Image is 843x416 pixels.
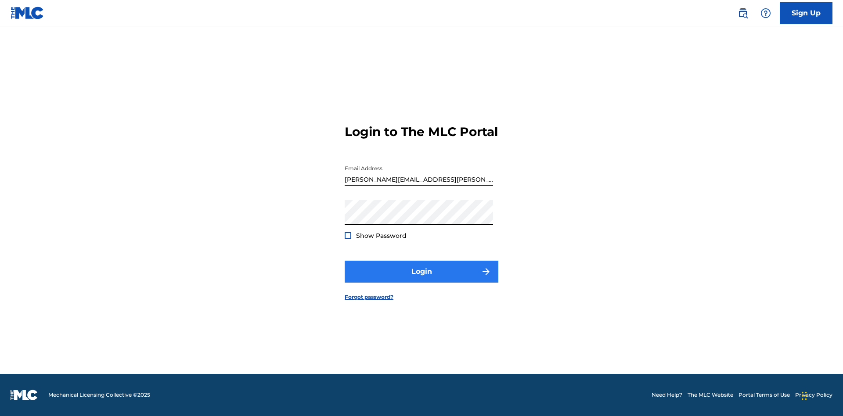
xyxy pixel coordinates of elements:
img: help [760,8,771,18]
div: Help [757,4,775,22]
span: Mechanical Licensing Collective © 2025 [48,391,150,399]
img: MLC Logo [11,7,44,19]
div: Drag [802,383,807,409]
a: Need Help? [652,391,682,399]
button: Login [345,261,498,283]
a: Forgot password? [345,293,393,301]
a: Privacy Policy [795,391,832,399]
img: f7272a7cc735f4ea7f67.svg [481,266,491,277]
a: The MLC Website [688,391,733,399]
span: Show Password [356,232,407,240]
iframe: Chat Widget [799,374,843,416]
a: Public Search [734,4,752,22]
img: search [738,8,748,18]
h3: Login to The MLC Portal [345,124,498,140]
a: Sign Up [780,2,832,24]
a: Portal Terms of Use [739,391,790,399]
img: logo [11,390,38,400]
